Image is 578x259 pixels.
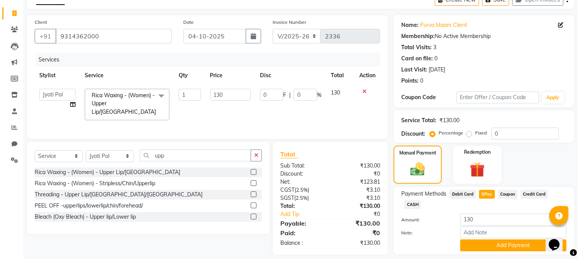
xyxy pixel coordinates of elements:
[460,214,566,226] input: Amount
[401,93,456,101] div: Coupon Code
[546,228,570,251] iframe: chat widget
[429,66,445,74] div: [DATE]
[465,160,489,179] img: _gift.svg
[399,149,436,156] label: Manual Payment
[275,239,330,247] div: Balance :
[433,43,436,51] div: 3
[283,91,286,99] span: F
[296,195,307,201] span: 2.5%
[401,190,446,198] span: Payment Methods
[80,67,174,84] th: Service
[280,186,295,193] span: CGST
[35,29,56,43] button: +91
[275,194,330,202] div: ( )
[330,186,386,194] div: ₹3.10
[542,92,564,103] button: Apply
[35,168,180,176] div: Rica Waxing - (Women) - Upper Lip/[GEOGRAPHIC_DATA]
[35,179,155,188] div: Rica Waxing - (Women) - Stripless/Chin/Upperlip
[140,149,251,161] input: Search or Scan
[275,186,330,194] div: ( )
[331,89,340,96] span: 130
[460,226,566,238] input: Add Note
[275,178,330,186] div: Net:
[439,116,459,125] div: ₹130.00
[401,32,435,40] div: Membership:
[273,19,306,26] label: Invoice Number
[35,202,143,210] div: PEEL OFF -upperlips/lowerlip/chin/forehead/
[317,91,322,99] span: %
[340,210,386,218] div: ₹0
[464,149,491,156] label: Redemption
[255,67,326,84] th: Disc
[475,129,487,136] label: Fixed
[355,67,380,84] th: Action
[330,228,386,237] div: ₹0
[420,77,423,85] div: 0
[275,228,330,237] div: Paid:
[183,19,194,26] label: Date
[92,92,156,115] span: Rica Waxing - (Women) - Upper Lip/[GEOGRAPHIC_DATA]
[401,32,566,40] div: No Active Membership
[296,187,308,193] span: 2.5%
[275,210,340,218] a: Add Tip
[35,67,80,84] th: Stylist
[326,67,355,84] th: Total
[330,219,386,228] div: ₹130.00
[330,170,386,178] div: ₹0
[460,239,566,251] button: Add Payment
[156,108,159,115] a: x
[401,66,427,74] div: Last Visit:
[330,239,386,247] div: ₹130.00
[401,43,432,51] div: Total Visits:
[330,194,386,202] div: ₹3.10
[280,150,298,158] span: Total
[521,190,548,199] span: Credit Card
[35,19,47,26] label: Client
[330,162,386,170] div: ₹130.00
[401,55,433,63] div: Card on file:
[275,162,330,170] div: Sub Total:
[439,129,463,136] label: Percentage
[479,190,495,199] span: GPay
[401,77,419,85] div: Points:
[406,161,429,178] img: _cash.svg
[55,29,172,43] input: Search by Name/Mobile/Email/Code
[206,67,255,84] th: Price
[498,190,518,199] span: Coupon
[449,190,476,199] span: Debit Card
[401,21,419,29] div: Name:
[289,91,291,99] span: |
[35,53,386,67] div: Services
[275,219,330,228] div: Payable:
[401,116,436,125] div: Service Total:
[330,178,386,186] div: ₹123.81
[395,229,454,236] label: Note:
[404,200,421,209] span: CASH
[395,216,454,223] label: Amount:
[275,202,330,210] div: Total:
[280,194,294,201] span: SGST
[174,67,205,84] th: Qty
[456,91,539,103] input: Enter Offer / Coupon Code
[275,170,330,178] div: Discount:
[434,55,437,63] div: 0
[420,21,467,29] a: Purva Maam Client
[35,213,136,221] div: Bleach (Oxy Bleach) - Upper lip/Lower lip
[330,202,386,210] div: ₹130.00
[401,130,425,138] div: Discount:
[35,191,203,199] div: Threading - Upper Lip/[GEOGRAPHIC_DATA]/[GEOGRAPHIC_DATA]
